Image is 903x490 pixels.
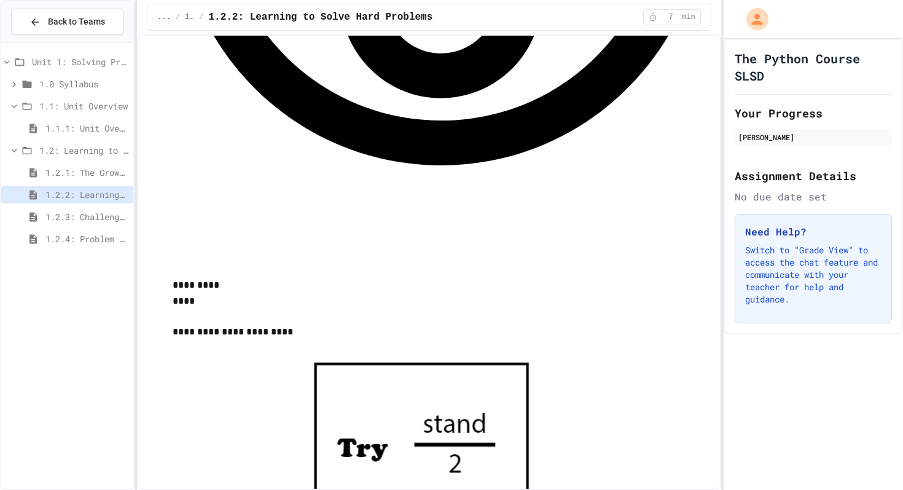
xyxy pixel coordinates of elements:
[185,12,194,22] span: 1.2: Learning to Solve Hard Problems
[682,12,695,22] span: min
[32,55,128,68] span: Unit 1: Solving Problems in Computer Science
[733,5,772,33] div: My Account
[39,77,128,90] span: 1.0 Syllabus
[199,12,203,22] span: /
[735,189,892,204] div: No due date set
[45,232,128,245] span: 1.2.4: Problem Solving Practice
[208,10,432,25] span: 1.2.2: Learning to Solve Hard Problems
[11,9,123,35] button: Back to Teams
[45,166,128,179] span: 1.2.1: The Growth Mindset
[735,50,892,84] h1: The Python Course SLSD
[45,122,128,135] span: 1.1.1: Unit Overview
[735,167,892,184] h2: Assignment Details
[738,132,888,143] div: [PERSON_NAME]
[661,12,681,22] span: 7
[157,12,171,22] span: ...
[39,100,128,113] span: 1.1: Unit Overview
[45,188,128,201] span: 1.2.2: Learning to Solve Hard Problems
[735,105,892,122] h2: Your Progress
[745,224,881,239] h3: Need Help?
[176,12,180,22] span: /
[45,210,128,223] span: 1.2.3: Challenge Problem - The Bridge
[48,15,105,28] span: Back to Teams
[745,244,881,306] p: Switch to "Grade View" to access the chat feature and communicate with your teacher for help and ...
[39,144,128,157] span: 1.2: Learning to Solve Hard Problems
